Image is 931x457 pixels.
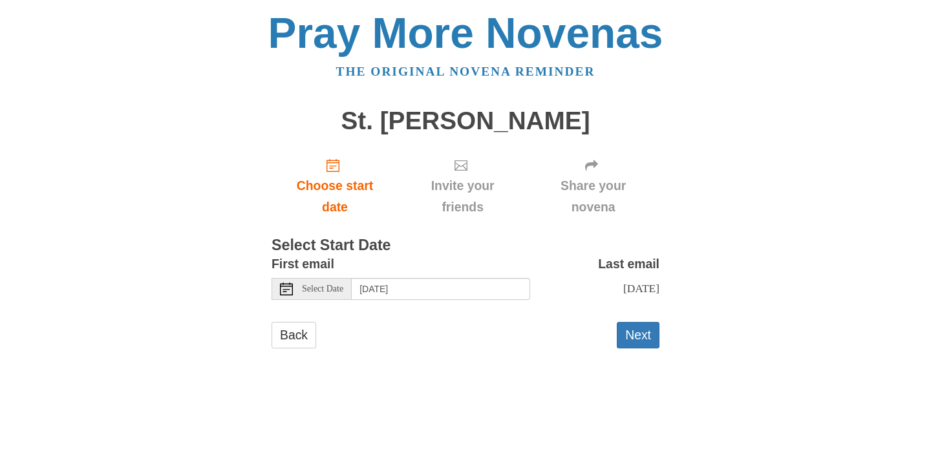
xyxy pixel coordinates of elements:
span: Select Date [302,284,343,293]
span: [DATE] [623,282,659,295]
a: The original novena reminder [336,65,595,78]
div: Click "Next" to confirm your start date first. [398,147,527,224]
a: Choose start date [272,147,398,224]
button: Next [617,322,659,348]
a: Back [272,322,316,348]
h1: St. [PERSON_NAME] [272,107,659,135]
a: Pray More Novenas [268,9,663,57]
label: First email [272,253,334,275]
span: Choose start date [284,175,385,218]
h3: Select Start Date [272,237,659,254]
span: Share your novena [540,175,647,218]
label: Last email [598,253,659,275]
div: Click "Next" to confirm your start date first. [527,147,659,224]
span: Invite your friends [411,175,514,218]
